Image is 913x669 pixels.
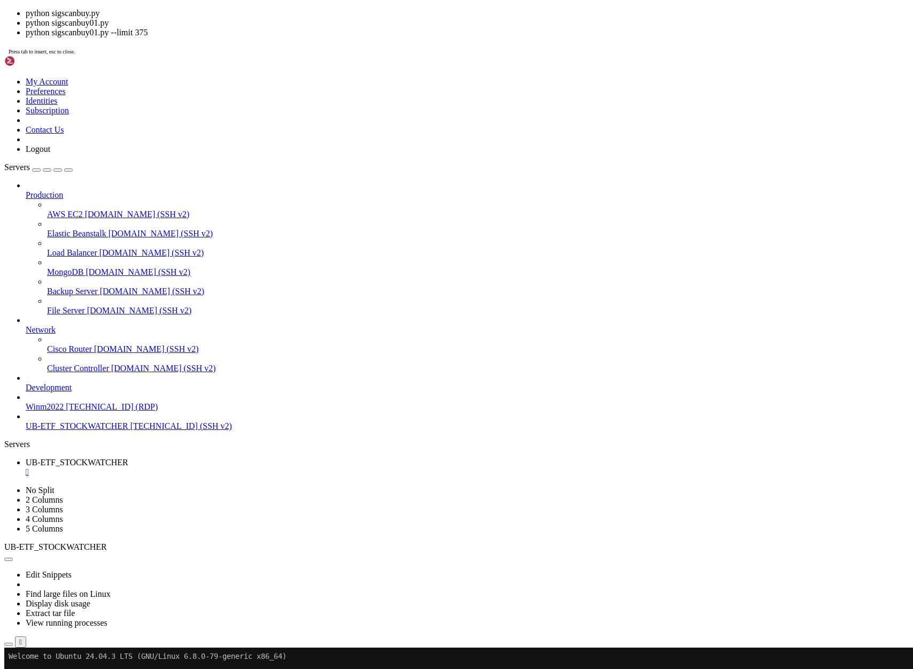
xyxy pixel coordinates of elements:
span: [TECHNICAL_ID] (RDP) [66,402,158,411]
span: [DOMAIN_NAME] (SSH v2) [85,210,190,219]
x-row: : $ cd Project51 [4,280,773,289]
span: ~/Project51 [120,360,167,368]
span: UB-ETF_STOCKWATCHER [26,421,128,430]
a: Network [26,325,909,335]
x-row: See [URL][DOMAIN_NAME] or run: sudo pro status [4,244,773,253]
span: File Server [47,306,85,315]
a: Display disk usage [26,599,90,608]
a: File Server [DOMAIN_NAME] (SSH v2) [47,306,909,316]
span: AWS EC2 [47,210,83,219]
span: ubuntu@vps-d35ccc65 [34,360,115,368]
a: 3 Columns [26,505,63,514]
span: Winm2022 [26,402,64,411]
span: [DOMAIN_NAME] (SSH v2) [100,287,205,296]
x-row: Users logged in: 0 [4,120,773,129]
span: [DOMAIN_NAME] (SSH v2) [94,344,199,353]
x-row: System load: 0.0 [4,75,773,84]
x-row: just raised the bar for easy, resilient and secure K8s cluster deployment. [4,164,773,173]
li: Elastic Beanstalk [DOMAIN_NAME] (SSH v2) [47,219,909,239]
div:  [19,638,22,646]
span: Servers [4,163,30,172]
span: ubuntu@vps-d35ccc65 [4,333,86,342]
span: ~/Project51 [90,333,137,342]
a: Winm2022 [TECHNICAL_ID] (RDP) [26,402,909,412]
a:  [26,467,909,477]
li: Cluster Controller [DOMAIN_NAME] (SSH v2) [47,354,909,373]
a: My Account [26,77,68,86]
x-row: Enable ESM Apps to receive additional future security updates. [4,235,773,244]
a: 5 Columns [26,524,63,533]
div: (55, 40) [252,360,257,369]
span: Press tab to insert, esc to close. [9,49,75,55]
x-row: * Support: [URL][DOMAIN_NAME] [4,40,773,49]
span: Network [26,325,56,334]
a: 4 Columns [26,514,63,524]
span: ubuntu@vps-d35ccc65 [4,342,86,351]
a: Preferences [26,87,66,96]
button:  [15,636,26,648]
x-row: Usage of /: 24.5% of 76.45GB [4,84,773,94]
x-row: [DOMAIN_NAME] asx_hybrid_signals.csv asx_stock_signals_detailed_20250828_142352.json sigscan.py s... [4,316,773,325]
li: Winm2022 [TECHNICAL_ID] (RDP) [26,393,909,412]
a: Edit Snippets [26,570,72,579]
x-row: Welcome to Ubuntu 24.04.3 LTS (GNU/Linux 6.8.0-79-generic x86_64) [4,4,773,13]
span: Cisco Router [47,344,92,353]
x-row: asx300.json asx_sell_signals_20250828_142352.csv sigscan01.py sigscan05.py sigscanbuy01.py [4,325,773,334]
img: Shellngn [4,56,66,66]
span: Load Balancer [47,248,97,257]
a: Cluster Controller [DOMAIN_NAME] (SSH v2) [47,364,909,373]
x-row: : $ source myenv/bin/activate [4,342,773,351]
a: Logout [26,144,50,153]
li: MongoDB [DOMAIN_NAME] (SSH v2) [47,258,909,277]
li: Cisco Router [DOMAIN_NAME] (SSH v2) [47,335,909,354]
x-row: : $ ls [4,289,773,298]
a: Load Balancer [DOMAIN_NAME] (SSH v2) [47,248,909,258]
span: [DOMAIN_NAME] (SSH v2) [109,229,213,238]
x-row: (myenv) : $ [4,351,773,360]
x-row: [URL][DOMAIN_NAME] [4,182,773,191]
span: [DOMAIN_NAME] (SSH v2) [111,364,216,373]
x-row: Memory usage: 29% [4,93,773,102]
a: Development [26,383,909,393]
li: Network [26,316,909,373]
a: Subscription [26,106,69,115]
x-row: Expanded Security Maintenance for Applications is not enabled. [4,200,773,209]
span: ~ [90,280,94,288]
span: MongoDB [47,267,83,276]
x-row: asx300-old.json asx_fixed_signals.csv asx_stock_signals_20250828_142352.csv signals.csv sigscan03... [4,306,773,316]
li: File Server [DOMAIN_NAME] (SSH v2) [47,296,909,316]
li: python sigscanbuy01.py --limit 375 [26,28,909,37]
li: AWS EC2 [DOMAIN_NAME] (SSH v2) [47,200,909,219]
a: Find large files on Linux [26,589,111,598]
li: Load Balancer [DOMAIN_NAME] (SSH v2) [47,239,909,258]
span: ubuntu@vps-d35ccc65 [4,289,86,297]
x-row: * Documentation: [URL][DOMAIN_NAME] [4,22,773,31]
li: Production [26,181,909,316]
a: Cisco Router [DOMAIN_NAME] (SSH v2) [47,344,909,354]
span: [DOMAIN_NAME] (SSH v2) [99,248,204,257]
span: [DOMAIN_NAME] (SSH v2) [86,267,190,276]
li: UB-ETF_STOCKWATCHER [TECHNICAL_ID] (SSH v2) [26,412,909,431]
div: Servers [4,440,909,449]
x-row: Last login: [DATE] from [TECHNICAL_ID] [4,271,773,280]
span: myenv [235,325,257,333]
a: Servers [4,163,73,172]
a: Extract tar file [26,609,75,618]
a: Identities [26,96,58,105]
x-row: Processes: 141 [4,111,773,120]
x-row: (myenv) : $ python sigscan [4,360,773,369]
span: ubuntu@vps-d35ccc65 [4,280,86,288]
span: Development [26,383,72,392]
span: ubuntu@vps-d35ccc65 [34,351,115,359]
a: UB-ETF_STOCKWATCHER [TECHNICAL_ID] (SSH v2) [26,421,909,431]
a: View running processes [26,618,107,627]
x-row: * Strictly confined Kubernetes makes edge and IoT secure. Learn how MicroK8s [4,156,773,165]
x-row: '=3.7,' asx300.txt asx_signals.csv notes.txt sigscan02.py sigscan06.py [4,298,773,307]
li: Backup Server [DOMAIN_NAME] (SSH v2) [47,277,909,296]
span: Backup Server [47,287,98,296]
span: ~/Project51 [90,342,137,351]
span: [DOMAIN_NAME] (SSH v2) [87,306,192,315]
a: AWS EC2 [DOMAIN_NAME] (SSH v2) [47,210,909,219]
x-row: * Management: [URL][DOMAIN_NAME] [4,31,773,40]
